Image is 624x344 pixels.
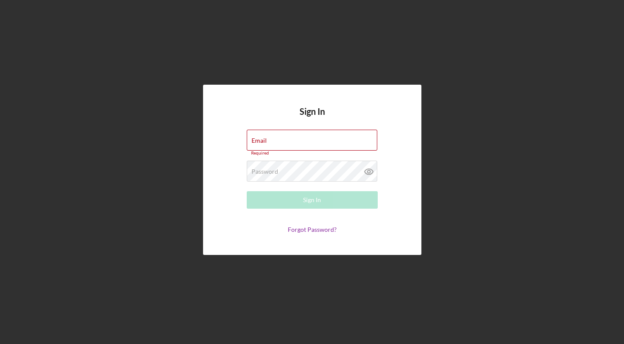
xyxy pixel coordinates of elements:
a: Forgot Password? [288,226,337,233]
div: Required [247,151,378,156]
button: Sign In [247,191,378,209]
label: Email [252,137,267,144]
div: Sign In [303,191,321,209]
h4: Sign In [300,107,325,130]
label: Password [252,168,278,175]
